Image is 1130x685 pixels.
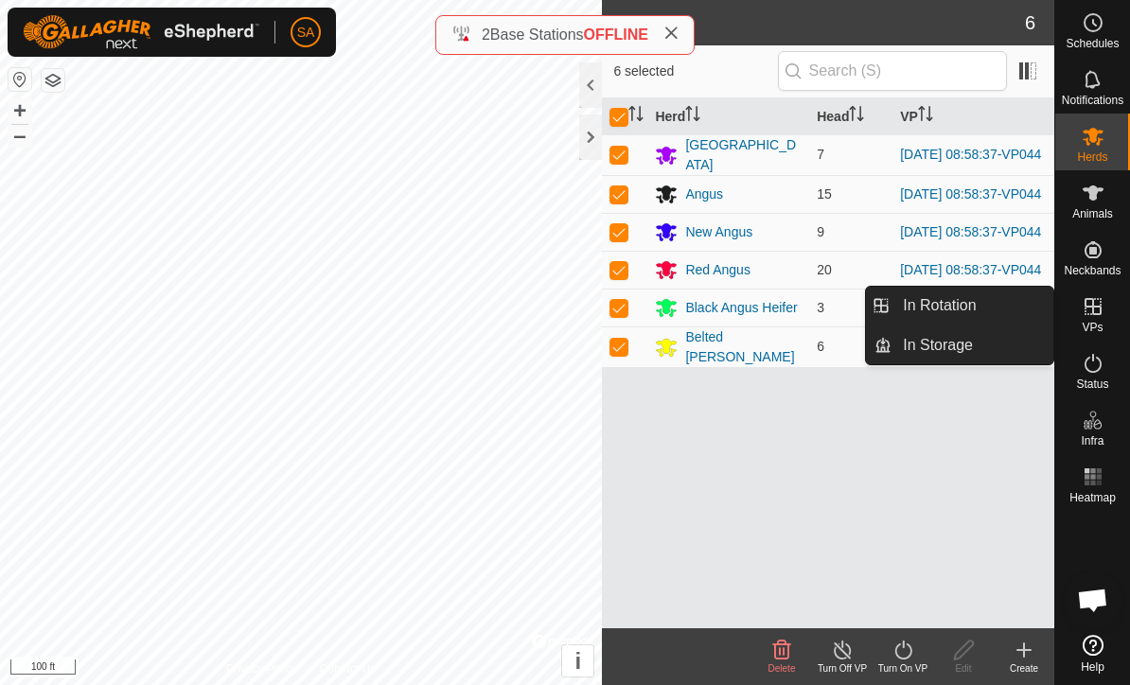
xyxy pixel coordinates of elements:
[892,326,1053,364] a: In Storage
[866,287,1053,325] li: In Rotation
[490,26,584,43] span: Base Stations
[647,98,809,135] th: Herd
[809,98,892,135] th: Head
[482,26,490,43] span: 2
[817,262,832,277] span: 20
[892,287,1053,325] a: In Rotation
[1081,661,1104,673] span: Help
[575,648,582,674] span: i
[918,109,933,124] p-sorticon: Activate to sort
[1072,208,1113,220] span: Animals
[817,339,824,354] span: 6
[817,147,824,162] span: 7
[1065,571,1121,628] div: Open chat
[226,660,297,677] a: Privacy Policy
[1062,95,1123,106] span: Notifications
[1069,492,1116,503] span: Heatmap
[685,260,750,280] div: Red Angus
[685,298,797,318] div: Black Angus Heifer
[1081,435,1104,447] span: Infra
[9,68,31,91] button: Reset Map
[1076,378,1108,390] span: Status
[900,262,1041,277] a: [DATE] 08:58:37-VP044
[1066,38,1119,49] span: Schedules
[1055,627,1130,680] a: Help
[933,661,994,676] div: Edit
[1082,322,1103,333] span: VPs
[873,661,933,676] div: Turn On VP
[892,98,1054,135] th: VP
[562,645,593,676] button: i
[768,663,796,674] span: Delete
[613,61,777,81] span: 6 selected
[866,326,1053,364] li: In Storage
[685,222,752,242] div: New Angus
[817,300,824,315] span: 3
[849,109,864,124] p-sorticon: Activate to sort
[1025,9,1035,37] span: 6
[1077,151,1107,163] span: Herds
[903,334,973,357] span: In Storage
[297,23,315,43] span: SA
[685,109,700,124] p-sorticon: Activate to sort
[628,109,644,124] p-sorticon: Activate to sort
[994,661,1054,676] div: Create
[817,224,824,239] span: 9
[584,26,648,43] span: OFFLINE
[812,661,873,676] div: Turn Off VP
[817,186,832,202] span: 15
[320,660,376,677] a: Contact Us
[900,224,1041,239] a: [DATE] 08:58:37-VP044
[23,15,259,49] img: Gallagher Logo
[613,11,1024,34] h2: Herds
[900,147,1041,162] a: [DATE] 08:58:37-VP044
[685,135,802,175] div: [GEOGRAPHIC_DATA]
[900,186,1041,202] a: [DATE] 08:58:37-VP044
[685,327,802,367] div: Belted [PERSON_NAME]
[42,69,64,92] button: Map Layers
[903,294,976,317] span: In Rotation
[778,51,1007,91] input: Search (S)
[1064,265,1121,276] span: Neckbands
[685,184,723,204] div: Angus
[9,99,31,122] button: +
[9,124,31,147] button: –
